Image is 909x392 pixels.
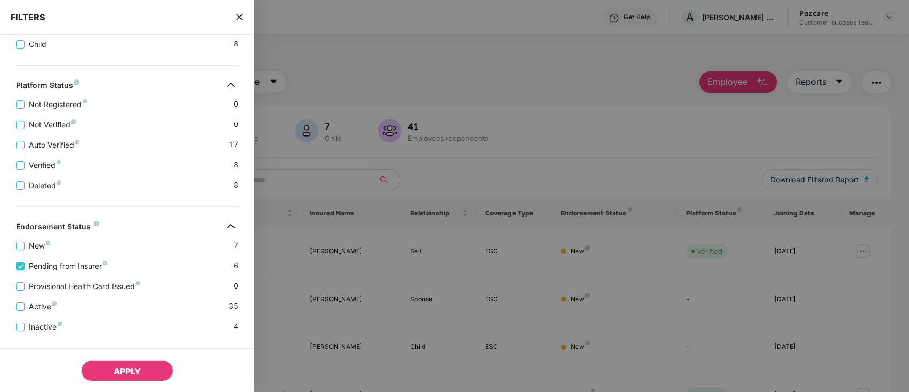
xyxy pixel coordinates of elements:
[234,38,238,50] span: 8
[222,76,239,93] img: svg+xml;base64,PHN2ZyB4bWxucz0iaHR0cDovL3d3dy53My5vcmcvMjAwMC9zdmciIHdpZHRoPSIzMiIgaGVpZ2h0PSIzMi...
[52,301,57,306] img: svg+xml;base64,PHN2ZyB4bWxucz0iaHR0cDovL3d3dy53My5vcmcvMjAwMC9zdmciIHdpZHRoPSI4IiBoZWlnaHQ9IjgiIH...
[234,239,238,252] span: 7
[136,281,140,285] img: svg+xml;base64,PHN2ZyB4bWxucz0iaHR0cDovL3d3dy53My5vcmcvMjAwMC9zdmciIHdpZHRoPSI4IiBoZWlnaHQ9IjgiIH...
[234,118,238,131] span: 0
[103,261,107,265] img: svg+xml;base64,PHN2ZyB4bWxucz0iaHR0cDovL3d3dy53My5vcmcvMjAwMC9zdmciIHdpZHRoPSI4IiBoZWlnaHQ9IjgiIH...
[234,260,238,272] span: 6
[25,301,61,313] span: Active
[234,179,238,191] span: 8
[81,360,173,381] button: APPLY
[46,241,50,245] img: svg+xml;base64,PHN2ZyB4bWxucz0iaHR0cDovL3d3dy53My5vcmcvMjAwMC9zdmciIHdpZHRoPSI4IiBoZWlnaHQ9IjgiIH...
[57,160,61,164] img: svg+xml;base64,PHN2ZyB4bWxucz0iaHR0cDovL3d3dy53My5vcmcvMjAwMC9zdmciIHdpZHRoPSI4IiBoZWlnaHQ9IjgiIH...
[25,99,91,110] span: Not Registered
[114,366,141,377] span: APPLY
[94,221,99,226] img: svg+xml;base64,PHN2ZyB4bWxucz0iaHR0cDovL3d3dy53My5vcmcvMjAwMC9zdmciIHdpZHRoPSI4IiBoZWlnaHQ9IjgiIH...
[75,140,79,144] img: svg+xml;base64,PHN2ZyB4bWxucz0iaHR0cDovL3d3dy53My5vcmcvMjAwMC9zdmciIHdpZHRoPSI4IiBoZWlnaHQ9IjgiIH...
[25,139,84,151] span: Auto Verified
[234,280,238,292] span: 0
[25,260,111,272] span: Pending from Insurer
[11,12,45,22] span: FILTERS
[57,180,61,185] img: svg+xml;base64,PHN2ZyB4bWxucz0iaHR0cDovL3d3dy53My5vcmcvMjAwMC9zdmciIHdpZHRoPSI4IiBoZWlnaHQ9IjgiIH...
[234,321,238,333] span: 4
[235,12,244,22] span: close
[229,300,238,313] span: 35
[83,99,87,103] img: svg+xml;base64,PHN2ZyB4bWxucz0iaHR0cDovL3d3dy53My5vcmcvMjAwMC9zdmciIHdpZHRoPSI4IiBoZWlnaHQ9IjgiIH...
[234,159,238,171] span: 8
[25,321,66,333] span: Inactive
[222,218,239,235] img: svg+xml;base64,PHN2ZyB4bWxucz0iaHR0cDovL3d3dy53My5vcmcvMjAwMC9zdmciIHdpZHRoPSIzMiIgaGVpZ2h0PSIzMi...
[58,322,62,326] img: svg+xml;base64,PHN2ZyB4bWxucz0iaHR0cDovL3d3dy53My5vcmcvMjAwMC9zdmciIHdpZHRoPSI4IiBoZWlnaHQ9IjgiIH...
[25,159,65,171] span: Verified
[25,38,51,50] span: Child
[71,119,76,124] img: svg+xml;base64,PHN2ZyB4bWxucz0iaHR0cDovL3d3dy53My5vcmcvMjAwMC9zdmciIHdpZHRoPSI4IiBoZWlnaHQ9IjgiIH...
[25,281,144,292] span: Provisional Health Card Issued
[229,139,238,151] span: 17
[16,222,99,235] div: Endorsement Status
[16,81,79,93] div: Platform Status
[234,98,238,110] span: 0
[25,240,54,252] span: New
[74,79,79,85] img: svg+xml;base64,PHN2ZyB4bWxucz0iaHR0cDovL3d3dy53My5vcmcvMjAwMC9zdmciIHdpZHRoPSI4IiBoZWlnaHQ9IjgiIH...
[25,119,80,131] span: Not Verified
[25,180,66,191] span: Deleted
